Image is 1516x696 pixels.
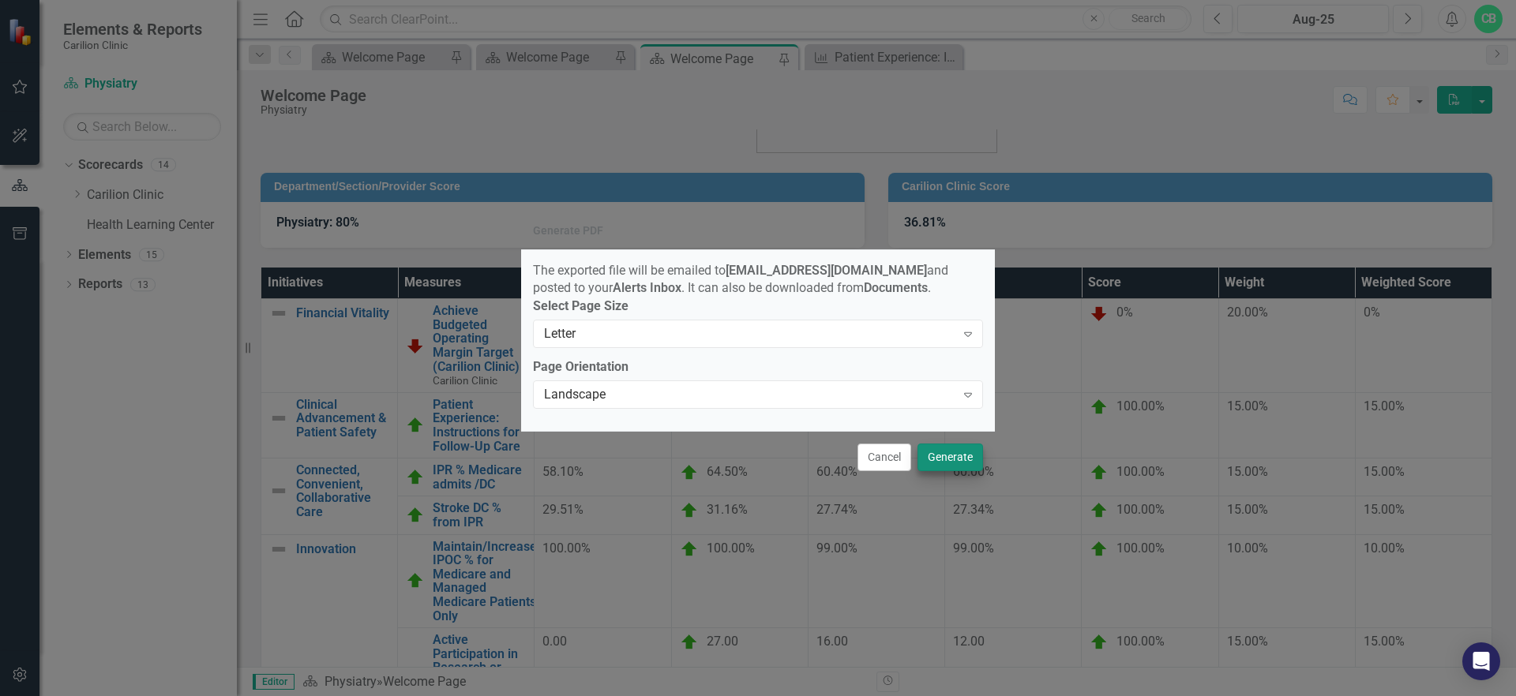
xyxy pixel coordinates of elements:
button: Cancel [857,443,911,471]
div: Open Intercom Messenger [1462,642,1500,680]
strong: Alerts Inbox [613,280,681,295]
label: Page Orientation [533,358,983,376]
strong: Documents [864,280,928,295]
div: Generate PDF [533,225,603,237]
div: Letter [544,325,955,343]
button: Generate [917,443,983,471]
strong: [EMAIL_ADDRESS][DOMAIN_NAME] [726,263,927,278]
div: Landscape [544,386,955,404]
label: Select Page Size [533,297,983,316]
span: The exported file will be emailed to and posted to your . It can also be downloaded from . [533,263,948,296]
